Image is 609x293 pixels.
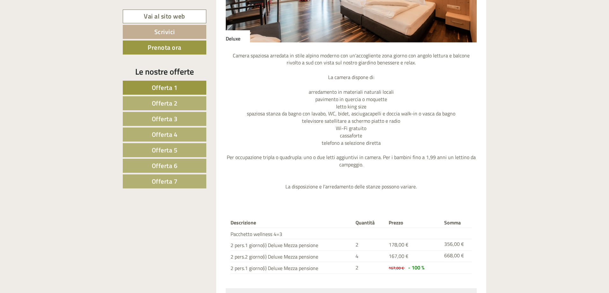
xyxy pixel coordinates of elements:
span: 167,00 € [389,265,404,271]
div: Deluxe [226,30,250,42]
td: 2 [353,239,386,251]
a: Prenota ora [123,40,206,55]
span: Offerta 4 [152,129,178,139]
th: Prezzo [386,218,442,228]
td: 2 pers.2 giorno(i) Deluxe Mezza pensione [231,251,353,262]
td: 2 pers.1 giorno(i) Deluxe Mezza pensione [231,262,353,274]
a: Scrivici [123,25,206,39]
div: martedì [112,5,140,16]
div: Buon giorno, come possiamo aiutarla? [5,17,95,37]
small: 23:40 [10,31,92,35]
td: 4 [353,251,386,262]
span: Offerta 7 [152,176,178,186]
span: Offerta 6 [152,161,178,171]
span: Offerta 3 [152,114,178,124]
td: 2 [353,262,386,274]
div: [GEOGRAPHIC_DATA] [10,18,92,24]
td: Pacchetto wellness 4=3 [231,228,353,239]
th: Descrizione [231,218,353,228]
p: Camera spaziosa arredata in stile alpino moderno con un'accogliente zona giorno con angolo lettur... [226,52,477,190]
span: 178,00 € [389,241,408,248]
span: Offerta 5 [152,145,178,155]
button: Invia [218,165,252,179]
span: - 100 % [408,264,424,271]
th: Quantità [353,218,386,228]
td: 2 pers.1 giorno(i) Deluxe Mezza pensione [231,239,353,251]
div: Le nostre offerte [123,66,206,77]
span: 167,00 € [389,252,408,260]
td: 668,00 € [442,251,472,262]
a: Vai al sito web [123,10,206,23]
span: Offerta 1 [152,83,178,92]
td: 356,00 € [442,239,472,251]
span: Offerta 2 [152,98,178,108]
th: Somma [442,218,472,228]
